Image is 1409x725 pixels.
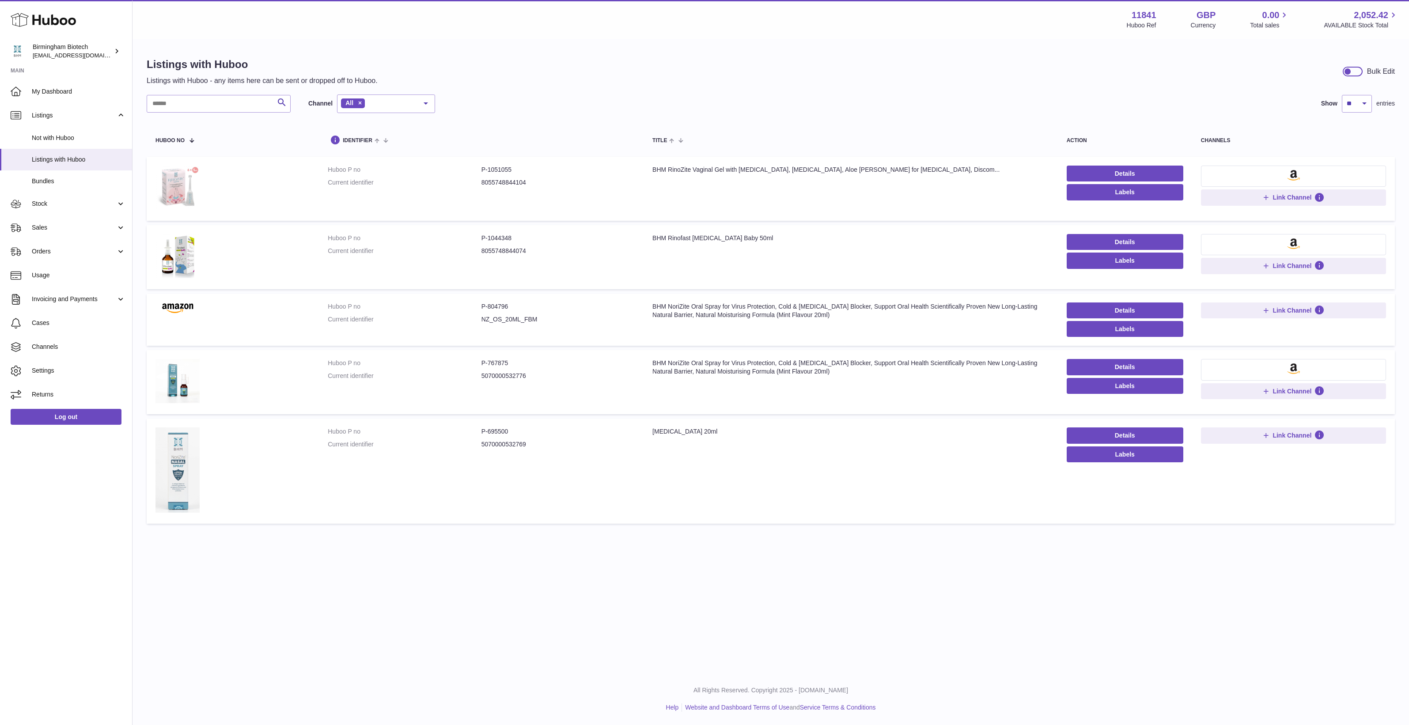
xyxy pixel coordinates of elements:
[328,247,481,255] dt: Current identifier
[32,247,116,256] span: Orders
[481,234,635,242] dd: P-1044348
[1250,21,1289,30] span: Total sales
[328,234,481,242] dt: Huboo P no
[32,390,125,399] span: Returns
[1197,9,1216,21] strong: GBP
[32,343,125,351] span: Channels
[1201,302,1386,318] button: Link Channel
[32,177,125,185] span: Bundles
[652,302,1049,319] div: BHM NoriZite Oral Spray for Virus Protection, Cold & [MEDICAL_DATA] Blocker, Support Oral Health ...
[481,372,635,380] dd: 5070000532776
[345,99,353,106] span: All
[481,247,635,255] dd: 8055748844074
[328,427,481,436] dt: Huboo P no
[11,409,121,425] a: Log out
[32,200,116,208] span: Stock
[155,234,200,278] img: BHM Rinofast Nasal Spray Baby 50ml
[1132,9,1156,21] strong: 11841
[481,427,635,436] dd: P-695500
[32,87,125,96] span: My Dashboard
[682,703,875,712] li: and
[1262,9,1280,21] span: 0.00
[155,359,200,403] img: BHM NoriZite Oral Spray for Virus Protection, Cold & Flu Blocker, Support Oral Health Scientifica...
[1287,238,1300,249] img: amazon-small.png
[1067,321,1183,337] button: Labels
[1201,189,1386,205] button: Link Channel
[1273,193,1311,201] span: Link Channel
[481,178,635,187] dd: 8055748844104
[1067,138,1183,143] div: action
[652,427,1049,436] div: [MEDICAL_DATA] 20ml
[1273,262,1311,270] span: Link Channel
[1127,21,1156,30] div: Huboo Ref
[1287,170,1300,181] img: amazon-small.png
[1067,184,1183,200] button: Labels
[343,138,372,143] span: identifier
[1324,9,1398,30] a: 2,052.42 AVAILABLE Stock Total
[652,359,1049,376] div: BHM NoriZite Oral Spray for Virus Protection, Cold & [MEDICAL_DATA] Blocker, Support Oral Health ...
[1354,9,1388,21] span: 2,052.42
[481,440,635,449] dd: 5070000532769
[32,155,125,164] span: Listings with Huboo
[155,166,200,210] img: BHM RinoZite Vaginal Gel with Hyaluronic Acid, Lactic Acid, Aloe Vera for Vaginal Dryness, Discom...
[1376,99,1395,108] span: entries
[1273,431,1311,439] span: Link Channel
[11,45,24,58] img: internalAdmin-11841@internal.huboo.com
[1067,446,1183,462] button: Labels
[800,704,876,711] a: Service Terms & Conditions
[1067,234,1183,250] a: Details
[481,359,635,367] dd: P-767875
[328,315,481,324] dt: Current identifier
[33,43,112,60] div: Birmingham Biotech
[1367,67,1395,76] div: Bulk Edit
[32,319,125,327] span: Cases
[666,704,679,711] a: Help
[481,315,635,324] dd: NZ_OS_20ML_FBM
[33,52,130,59] span: [EMAIL_ADDRESS][DOMAIN_NAME]
[140,686,1402,695] p: All Rights Reserved. Copyright 2025 - [DOMAIN_NAME]
[328,178,481,187] dt: Current identifier
[147,57,378,72] h1: Listings with Huboo
[652,138,667,143] span: title
[32,366,125,375] span: Settings
[32,134,125,142] span: Not with Huboo
[1067,378,1183,394] button: Labels
[1273,387,1311,395] span: Link Channel
[1273,306,1311,314] span: Link Channel
[1321,99,1337,108] label: Show
[685,704,789,711] a: Website and Dashboard Terms of Use
[32,271,125,279] span: Usage
[328,166,481,174] dt: Huboo P no
[328,440,481,449] dt: Current identifier
[1201,383,1386,399] button: Link Channel
[1201,258,1386,274] button: Link Channel
[1067,427,1183,443] a: Details
[328,372,481,380] dt: Current identifier
[1067,359,1183,375] a: Details
[1067,302,1183,318] a: Details
[1201,427,1386,443] button: Link Channel
[652,166,1049,174] div: BHM RinoZite Vaginal Gel with [MEDICAL_DATA], [MEDICAL_DATA], Aloe [PERSON_NAME] for [MEDICAL_DAT...
[328,359,481,367] dt: Huboo P no
[32,223,116,232] span: Sales
[1067,253,1183,268] button: Labels
[1067,166,1183,181] a: Details
[155,138,185,143] span: Huboo no
[328,302,481,311] dt: Huboo P no
[147,76,378,86] p: Listings with Huboo - any items here can be sent or dropped off to Huboo.
[1287,363,1300,374] img: amazon-small.png
[32,111,116,120] span: Listings
[652,234,1049,242] div: BHM Rinofast [MEDICAL_DATA] Baby 50ml
[32,295,116,303] span: Invoicing and Payments
[481,302,635,311] dd: P-804796
[155,427,200,513] img: Nasal Spray 20ml
[1324,21,1398,30] span: AVAILABLE Stock Total
[1201,138,1386,143] div: channels
[308,99,333,108] label: Channel
[1191,21,1216,30] div: Currency
[155,302,200,313] img: BHM NoriZite Oral Spray for Virus Protection, Cold & Flu Blocker, Support Oral Health Scientifica...
[481,166,635,174] dd: P-1051055
[1250,9,1289,30] a: 0.00 Total sales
